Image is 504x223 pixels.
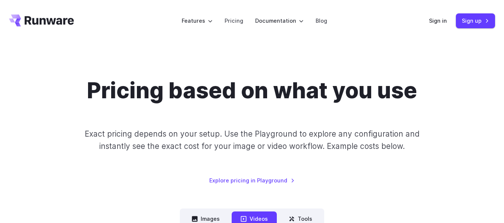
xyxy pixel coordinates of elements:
label: Features [182,16,213,25]
h1: Pricing based on what you use [87,77,417,104]
a: Go to / [9,15,74,26]
p: Exact pricing depends on your setup. Use the Playground to explore any configuration and instantl... [82,128,422,153]
label: Documentation [255,16,304,25]
a: Explore pricing in Playground [209,176,295,185]
a: Pricing [225,16,243,25]
a: Sign in [429,16,447,25]
a: Blog [316,16,327,25]
a: Sign up [456,13,495,28]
